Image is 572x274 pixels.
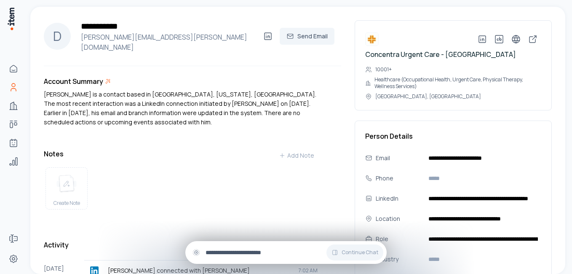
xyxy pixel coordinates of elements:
[342,249,378,256] span: Continue Chat
[7,7,15,31] img: Item Brain Logo
[44,90,321,127] p: [PERSON_NAME] is a contact based in [GEOGRAPHIC_DATA], [US_STATE], [GEOGRAPHIC_DATA]. The most re...
[44,240,69,250] h3: Activity
[376,153,422,163] div: Email
[326,244,383,261] button: Continue Chat
[266,236,321,253] button: Add Activity
[44,23,71,50] div: D
[280,28,334,45] button: Send Email
[365,131,541,141] h3: Person Details
[376,194,422,203] div: LinkedIn
[45,167,88,210] button: create noteCreate Note
[376,174,422,183] div: Phone
[375,93,481,100] p: [GEOGRAPHIC_DATA], [GEOGRAPHIC_DATA]
[365,32,379,46] img: Concentra Urgent Care - Addison
[5,230,22,247] a: Forms
[56,175,77,193] img: create note
[374,76,541,90] p: Healthcare (Occupational Health, Urgent Care, Physical Therapy, Wellness Services)
[5,134,22,151] a: Agents
[5,79,22,96] a: People
[376,255,422,264] div: Industry
[272,147,321,164] button: Add Note
[299,267,318,274] span: 7:02 AM
[185,241,387,264] div: Continue Chat
[5,250,22,267] a: Settings
[44,149,64,159] h3: Notes
[279,151,314,160] div: Add Note
[78,32,259,52] h4: [PERSON_NAME][EMAIL_ADDRESS][PERSON_NAME][DOMAIN_NAME]
[5,153,22,170] a: Analytics
[44,76,103,86] h3: Account Summary
[365,50,516,59] a: Concentra Urgent Care - [GEOGRAPHIC_DATA]
[375,66,392,73] p: 10001+
[5,116,22,133] a: Deals
[5,97,22,114] a: Companies
[53,200,80,207] span: Create Note
[376,214,422,223] div: Location
[5,60,22,77] a: Home
[376,234,422,244] div: Role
